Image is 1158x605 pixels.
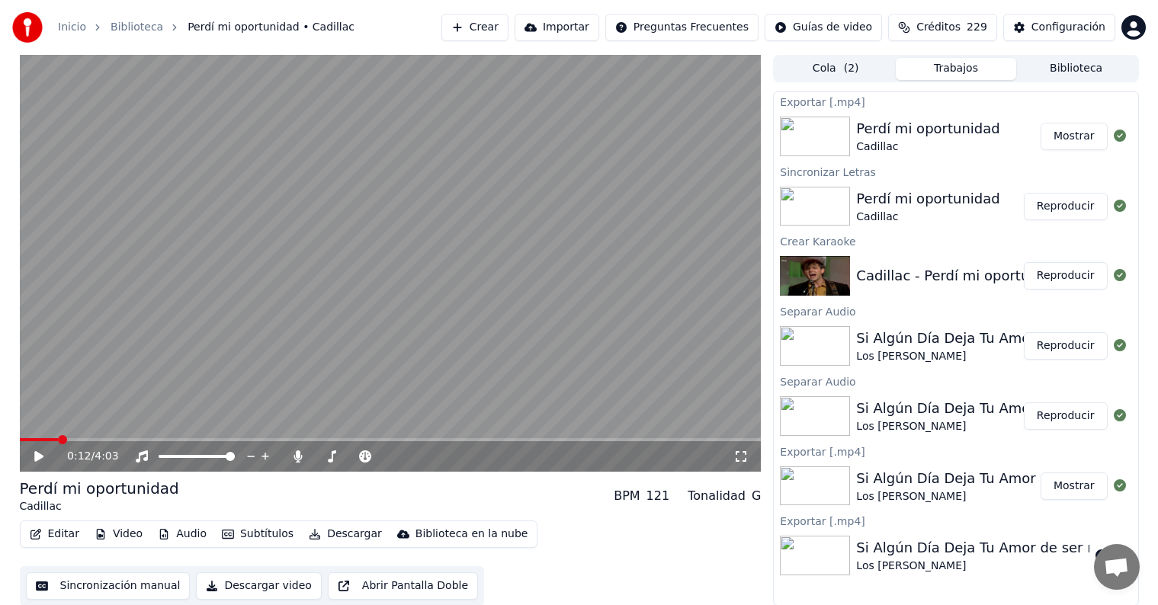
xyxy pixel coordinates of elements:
a: Biblioteca [111,20,163,35]
button: Biblioteca [1016,58,1137,80]
div: Perdí mi oportunidad [856,118,999,139]
button: Subtítulos [216,523,300,545]
div: Biblioteca en la nube [415,527,528,542]
div: Los [PERSON_NAME] [856,559,1112,574]
div: / [67,449,104,464]
span: 229 [967,20,987,35]
div: Separar Audio [774,372,1137,390]
img: youka [12,12,43,43]
div: BPM [614,487,640,505]
button: Reproducir [1024,332,1108,360]
div: Cadillac - Perdí mi oportunidad [856,265,1067,286]
div: Si Algún Día Deja Tu Amor de ser mio [856,328,1112,349]
button: Reproducir [1024,402,1108,430]
div: Exportar [.mp4] [774,511,1137,530]
div: Crear Karaoke [774,232,1137,250]
div: Cadillac [856,210,999,225]
button: Abrir Pantalla Doble [328,572,478,600]
span: 0:12 [67,449,91,464]
div: Los [PERSON_NAME] [856,489,1112,504]
button: Descargar video [196,572,321,600]
button: Audio [152,523,213,545]
div: Perdí mi oportunidad [20,478,179,499]
div: Cadillac [856,139,999,155]
button: Mostrar [1041,123,1108,150]
button: Reproducir [1024,262,1108,290]
div: Si Algún Día Deja Tu Amor de ser mio [856,537,1112,559]
div: Si Algún Día Deja Tu Amor de ser mio [856,398,1112,419]
button: Sincronización manual [26,572,191,600]
nav: breadcrumb [58,20,354,35]
button: Configuración [1003,14,1115,41]
div: Los [PERSON_NAME] [856,349,1112,364]
div: Los [PERSON_NAME] [856,419,1112,434]
div: Si Algún Día Deja Tu Amor de ser mio [856,468,1112,489]
a: Inicio [58,20,86,35]
div: Separar Audio [774,302,1137,320]
button: Cola [775,58,896,80]
div: 121 [646,487,670,505]
div: Tonalidad [688,487,746,505]
span: ( 2 ) [844,61,859,76]
button: Preguntas Frecuentes [605,14,759,41]
div: Sincronizar Letras [774,162,1137,181]
button: Guías de video [765,14,882,41]
div: G [752,487,761,505]
button: Importar [515,14,599,41]
button: Crear [441,14,508,41]
div: Cadillac [20,499,179,514]
div: Perdí mi oportunidad [856,188,999,210]
button: Descargar [303,523,388,545]
button: Reproducir [1024,193,1108,220]
div: Exportar [.mp4] [774,92,1137,110]
button: Créditos229 [888,14,997,41]
button: Trabajos [896,58,1016,80]
div: Chat abierto [1094,544,1140,590]
span: 4:03 [95,449,118,464]
span: Perdí mi oportunidad • Cadillac [188,20,354,35]
button: Editar [24,523,85,545]
button: Mostrar [1041,472,1108,500]
span: Créditos [916,20,961,35]
div: Exportar [.mp4] [774,442,1137,460]
button: Video [88,523,149,545]
div: Configuración [1031,20,1105,35]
